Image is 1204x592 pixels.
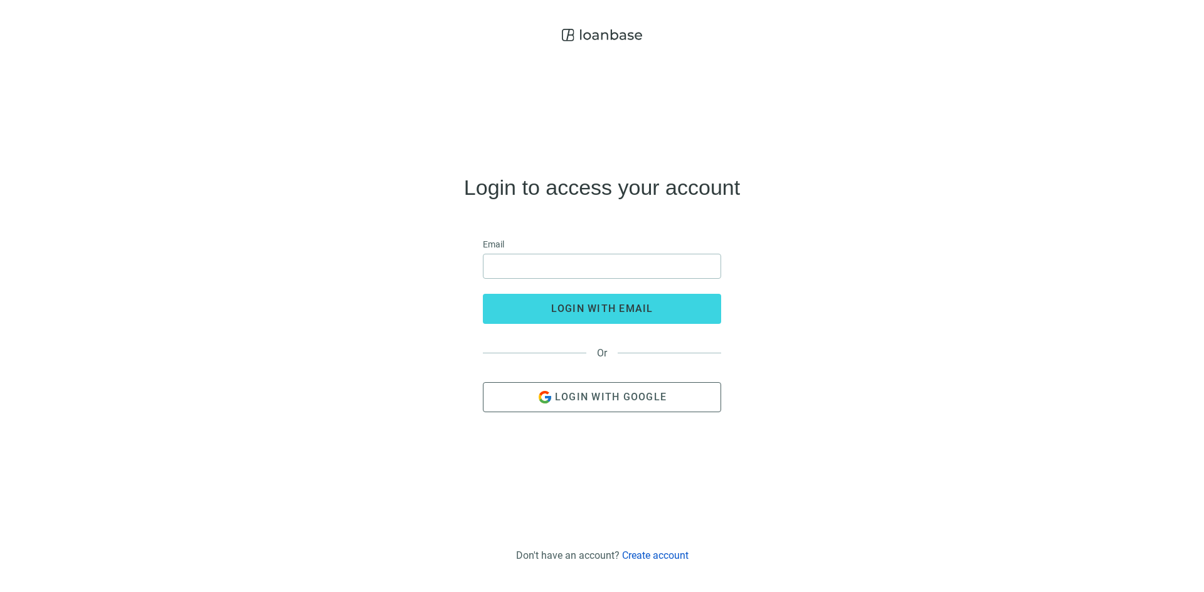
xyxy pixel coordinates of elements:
[483,294,721,324] button: login with email
[516,549,689,561] div: Don't have an account?
[483,382,721,412] button: Login with Google
[586,347,618,359] span: Or
[551,303,653,314] span: login with email
[555,391,667,403] span: Login with Google
[464,177,740,197] h4: Login to access your account
[483,237,504,251] span: Email
[622,549,689,561] a: Create account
